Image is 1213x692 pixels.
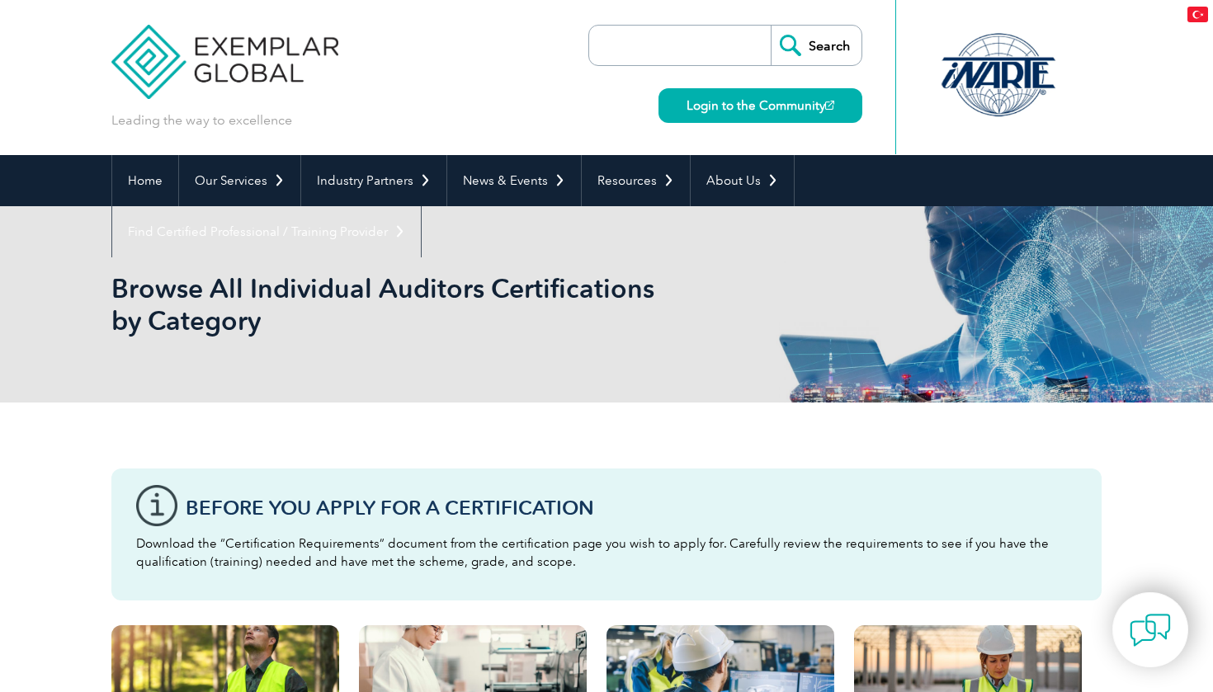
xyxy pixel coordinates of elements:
[582,155,690,206] a: Resources
[691,155,794,206] a: About Us
[771,26,861,65] input: Search
[825,101,834,110] img: open_square.png
[111,111,292,129] p: Leading the way to excellence
[447,155,581,206] a: News & Events
[136,534,1077,571] p: Download the “Certification Requirements” document from the certification page you wish to apply ...
[186,497,1077,518] h3: Before You Apply For a Certification
[112,155,178,206] a: Home
[1130,610,1171,651] img: contact-chat.png
[111,272,745,337] h1: Browse All Individual Auditors Certifications by Category
[112,206,421,257] a: Find Certified Professional / Training Provider
[301,155,446,206] a: Industry Partners
[658,88,862,123] a: Login to the Community
[179,155,300,206] a: Our Services
[1187,7,1208,22] img: tr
